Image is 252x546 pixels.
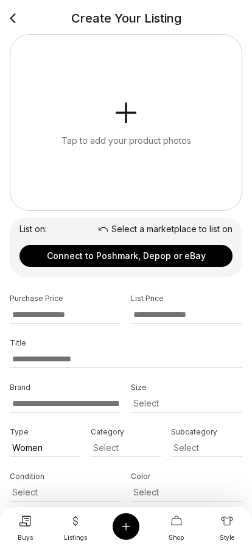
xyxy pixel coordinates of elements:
button: Select [171,439,242,457]
div: Listings [64,533,87,542]
a: Style [214,509,240,545]
p: Type [10,427,81,437]
button: Tap to add your product photos [10,35,242,210]
p: Condition [10,472,121,481]
div: List on: [19,223,47,235]
p: Purchase Price [10,294,121,303]
p: Color [131,472,242,481]
button: Select [131,484,242,502]
p: List Price [131,294,164,303]
p: Subcategory [171,427,242,437]
p: Category [91,427,162,437]
button: Select [10,484,121,502]
button: Women [10,439,81,457]
a: Listings [62,509,89,545]
div: Buys [18,533,33,542]
div: Shop [169,533,184,542]
h2: Create Your Listing [24,10,228,27]
div: Tap to add your product photos [61,135,191,147]
div: Select a marketplace to list on [98,223,233,235]
div: Style [220,533,234,542]
p: Size [131,383,242,392]
a: Buys [12,509,38,545]
p: Brand [10,383,121,392]
a: Shop [163,509,190,545]
button: Select [131,395,242,413]
button: Select [91,439,162,457]
button: Connect to Poshmark, Depop or eBay [19,245,233,267]
p: Title [10,338,242,348]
